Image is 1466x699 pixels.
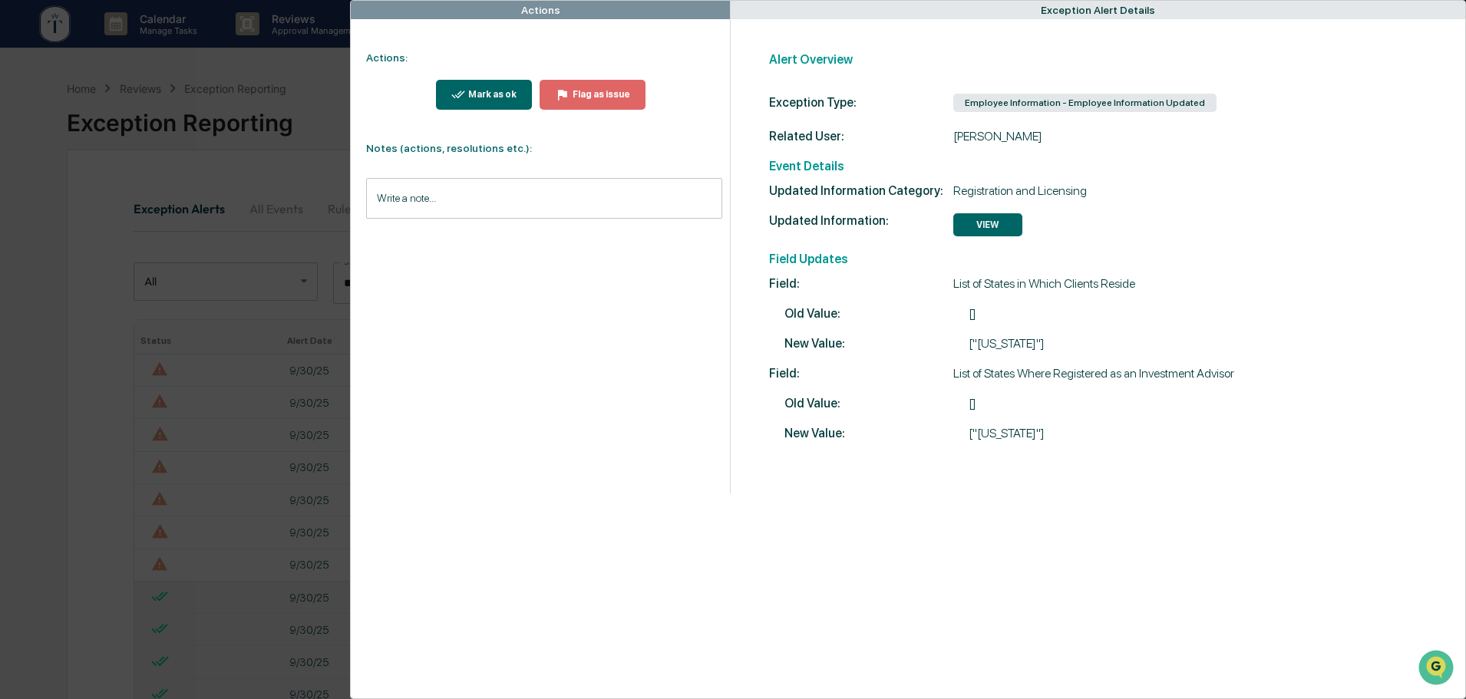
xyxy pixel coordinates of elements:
[784,306,969,321] span: Old Value:
[769,129,1443,143] div: [PERSON_NAME]
[769,52,1443,67] h2: Alert Overview
[521,4,560,16] div: Actions
[15,236,40,260] img: Tammy Steffen
[9,308,105,335] a: 🖐️Preclearance
[15,32,279,57] p: How can we help?
[784,306,1443,321] div: []
[436,80,533,110] button: Mark as ok
[15,194,40,219] img: Tammy Steffen
[1417,648,1458,690] iframe: Open customer support
[238,167,279,186] button: See all
[784,336,969,351] span: New Value:
[769,129,953,143] span: Related User:
[105,308,196,335] a: 🗄️Attestations
[32,117,60,145] img: 8933085812038_c878075ebb4cc5468115_72.jpg
[15,315,28,328] div: 🖐️
[48,250,124,262] span: [PERSON_NAME]
[769,183,953,198] span: Updated Information Category:
[9,337,103,364] a: 🔎Data Lookup
[15,345,28,357] div: 🔎
[15,170,103,183] div: Past conversations
[1041,4,1155,16] div: Exception Alert Details
[261,122,279,140] button: Start new chat
[769,276,953,291] span: Field:
[784,396,969,410] span: Old Value:
[769,252,1443,266] h2: Field Updates
[784,426,1443,440] div: ["[US_STATE]"]
[769,95,953,110] div: Exception Type:
[69,133,211,145] div: We're available if you need us!
[136,209,167,221] span: [DATE]
[136,250,167,262] span: [DATE]
[15,117,43,145] img: 1746055101610-c473b297-6a78-478c-a979-82029cc54cd1
[769,213,953,228] span: Updated Information:
[108,380,186,392] a: Powered byPylon
[127,314,190,329] span: Attestations
[540,80,646,110] button: Flag as issue
[769,366,953,381] span: Field:
[769,159,1443,173] h2: Event Details
[465,89,517,100] div: Mark as ok
[784,396,1443,410] div: []
[769,276,1443,291] div: List of States in Which Clients Reside
[784,336,1443,351] div: ["[US_STATE]"]
[31,343,97,358] span: Data Lookup
[31,314,99,329] span: Preclearance
[769,183,1443,198] div: Registration and Licensing
[366,142,532,154] strong: Notes (actions, resolutions etc.):
[69,117,252,133] div: Start new chat
[111,315,124,328] div: 🗄️
[366,51,408,64] strong: Actions:
[153,381,186,392] span: Pylon
[48,209,124,221] span: [PERSON_NAME]
[953,213,1022,236] button: VIEW
[769,366,1443,381] div: List of States Where Registered as an Investment Advisor
[570,89,630,100] div: Flag as issue
[127,209,133,221] span: •
[953,94,1217,112] div: Employee Information - Employee Information Updated
[784,426,969,440] span: New Value:
[127,250,133,262] span: •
